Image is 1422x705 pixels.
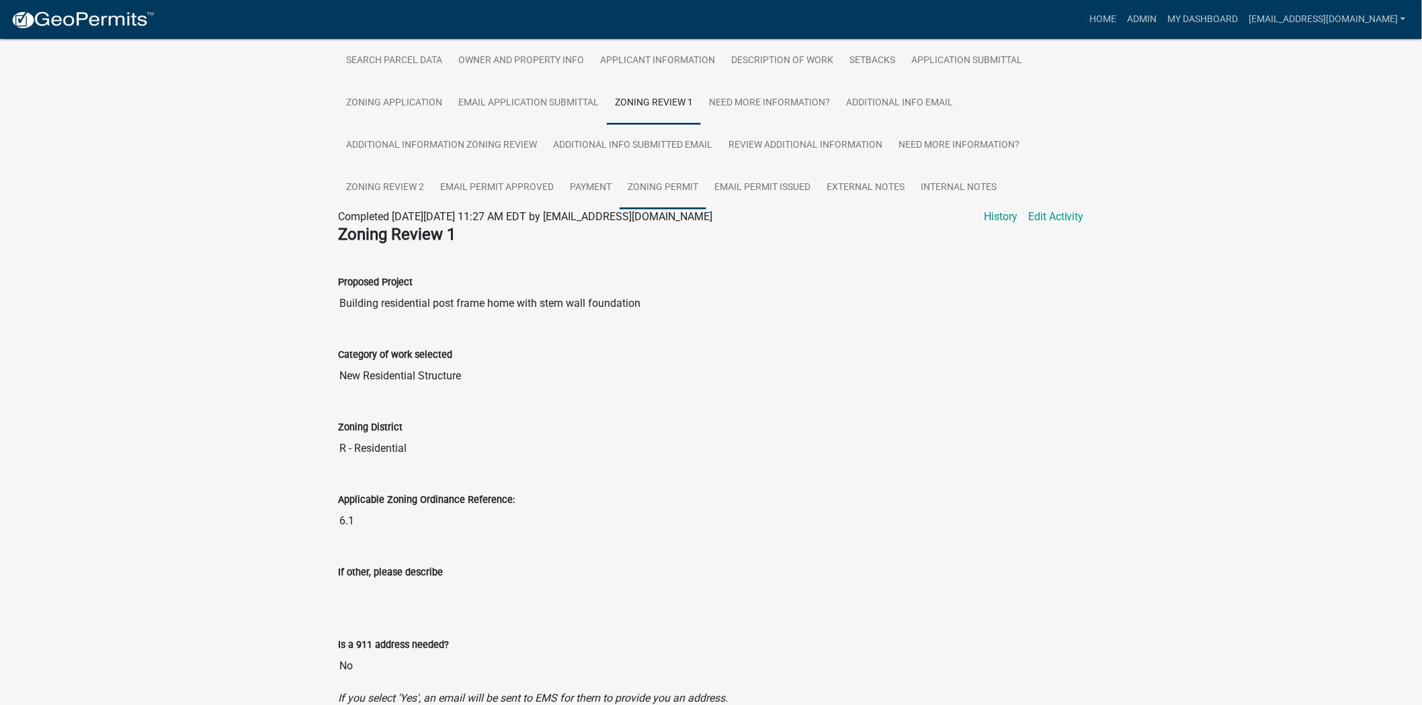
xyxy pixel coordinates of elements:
a: Home [1084,7,1122,32]
label: Proposed Project [338,278,413,287]
a: Email Application Submittal [450,82,607,125]
a: Need More Information? [701,82,838,125]
label: Is a 911 address needed? [338,641,449,650]
a: Additional Information Zoning Review [338,124,545,167]
a: Email Permit Approved [432,167,562,209]
a: Need More Information? [890,124,1028,167]
a: Additional Info submitted Email [545,124,720,167]
a: Email Permit Issued [706,167,819,209]
a: Description of Work [723,40,841,83]
label: Zoning District [338,423,403,432]
a: Review Additional Information [720,124,890,167]
label: If other, please describe [338,568,443,577]
a: Zoning Application [338,82,450,125]
i: If you select 'Yes', an email will be sent to EMS for them to provide you an address. [338,692,728,704]
a: Zoning Review 2 [338,167,432,209]
a: Applicant Information [592,40,723,83]
a: Edit Activity [1028,209,1084,225]
a: Additional info email [838,82,961,125]
a: Internal Notes [913,167,1005,209]
a: History [984,209,1017,225]
a: Admin [1122,7,1162,32]
a: External Notes [819,167,913,209]
a: Setbacks [841,40,903,83]
strong: Zoning Review 1 [338,225,456,244]
a: Zoning Permit [620,167,706,209]
a: Application Submittal [903,40,1030,83]
a: Search Parcel Data [338,40,450,83]
a: Zoning Review 1 [607,82,701,125]
a: Owner and Property Info [450,40,592,83]
a: Payment [562,167,620,209]
a: [EMAIL_ADDRESS][DOMAIN_NAME] [1243,7,1411,32]
a: My Dashboard [1162,7,1243,32]
label: Applicable Zoning Ordinance Reference: [338,496,515,505]
label: Category of work selected [338,350,452,360]
span: Completed [DATE][DATE] 11:27 AM EDT by [EMAIL_ADDRESS][DOMAIN_NAME] [338,210,712,223]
